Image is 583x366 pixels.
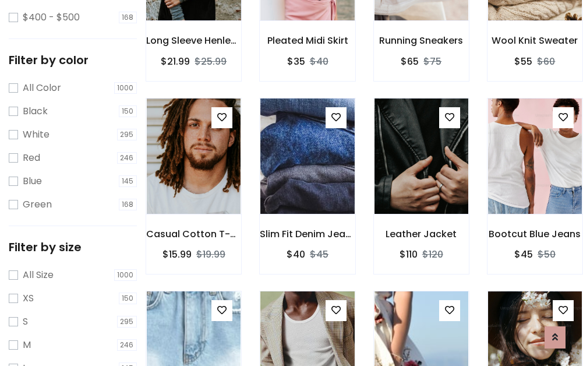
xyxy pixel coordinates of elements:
h6: Running Sneakers [374,35,469,46]
label: Green [23,198,52,212]
h6: Wool Knit Sweater [487,35,582,46]
del: $19.99 [196,248,225,261]
h6: Long Sleeve Henley T-Shirt [146,35,241,46]
del: $75 [423,55,441,68]
label: Blue [23,174,42,188]
h6: Slim Fit Denim Jeans [260,228,355,240]
label: White [23,128,50,142]
span: 295 [117,316,137,328]
h6: Leather Jacket [374,228,469,240]
label: All Color [23,81,61,95]
h6: Bootcut Blue Jeans [487,228,582,240]
del: $45 [310,248,328,261]
h6: $35 [287,56,305,67]
label: XS [23,291,34,305]
span: 1000 [114,82,137,94]
del: $60 [537,55,555,68]
span: 295 [117,129,137,140]
span: 246 [117,152,137,164]
span: 1000 [114,269,137,281]
del: $120 [422,248,443,261]
h5: Filter by size [9,240,137,254]
span: 150 [119,105,137,117]
label: Black [23,104,48,118]
span: 145 [119,175,137,187]
span: 168 [119,12,137,23]
h6: $110 [400,249,418,260]
label: $400 - $500 [23,10,80,24]
del: $25.99 [195,55,227,68]
h6: $15.99 [162,249,192,260]
h6: Casual Cotton T-Shirt [146,228,241,240]
h5: Filter by color [9,53,137,67]
h6: $45 [514,249,533,260]
label: S [23,315,28,329]
h6: Pleated Midi Skirt [260,35,355,46]
h6: $55 [514,56,532,67]
del: $50 [538,248,556,261]
h6: $65 [401,56,419,67]
label: All Size [23,268,54,282]
span: 246 [117,339,137,351]
h6: $21.99 [161,56,190,67]
h6: $40 [287,249,305,260]
del: $40 [310,55,328,68]
label: M [23,338,31,352]
span: 150 [119,293,137,304]
span: 168 [119,199,137,210]
label: Red [23,151,40,165]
